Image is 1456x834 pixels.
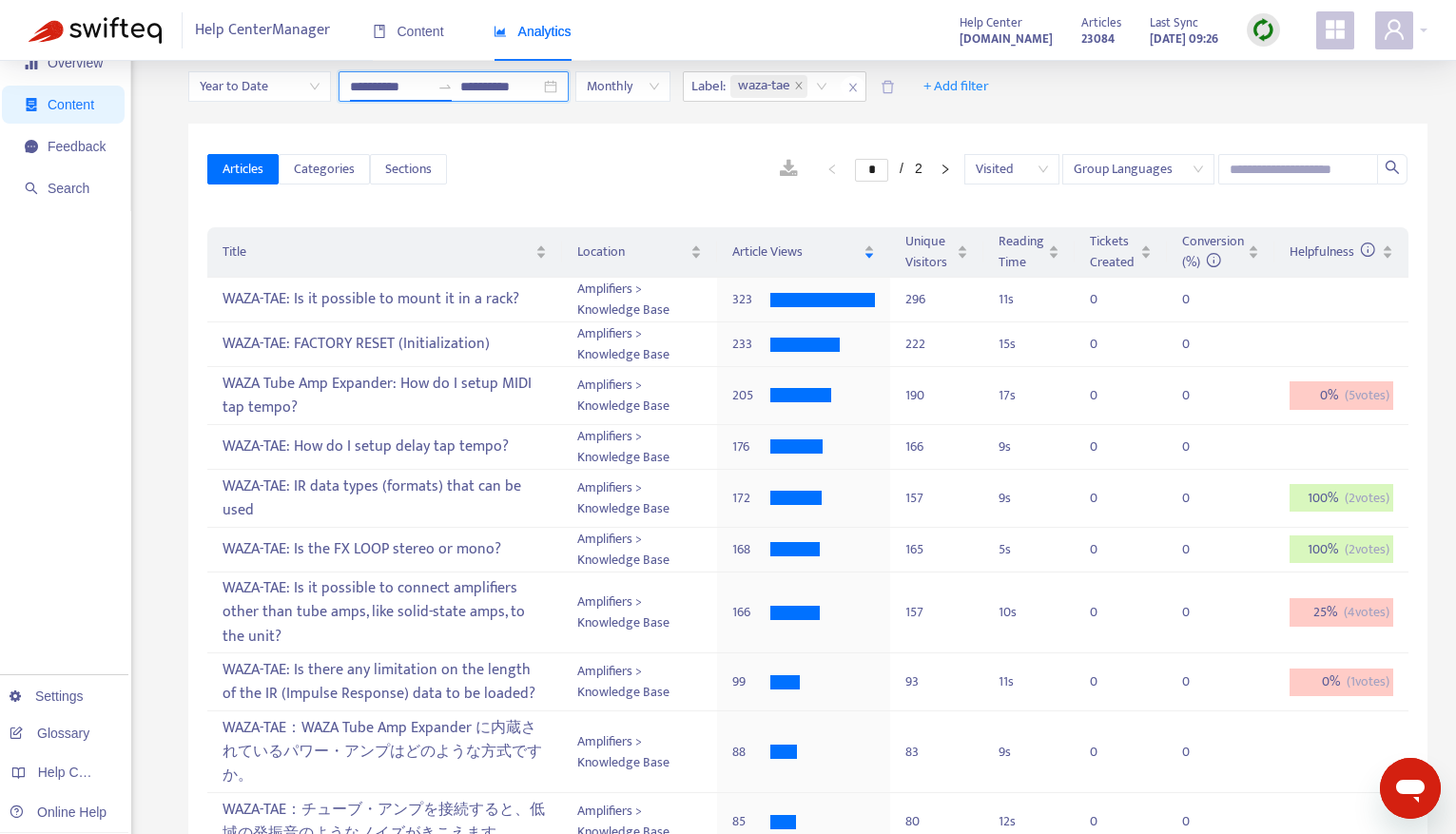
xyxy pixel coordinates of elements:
li: Previous Page [817,158,847,181]
span: ( 2 votes) [1345,488,1389,509]
td: Amplifiers > Knowledge Base [562,470,717,528]
button: right [930,158,961,181]
div: 0 [1182,385,1220,406]
span: Articles [1081,12,1121,33]
span: + Add filter [923,75,989,98]
div: 83 [905,742,967,763]
a: Settings [10,689,84,704]
div: 80 [905,811,967,832]
div: 0 [1182,436,1220,457]
img: sync.dc5367851b00ba804db3.png [1252,18,1275,42]
div: 15 s [999,334,1059,355]
div: 0 [1090,742,1128,763]
div: WAZA-TAE: How do I setup delay tap tempo? [223,431,547,462]
div: 10 s [999,602,1059,623]
div: WAZA-TAE: Is the FX LOOP stereo or mono? [223,533,547,565]
td: Amplifiers > Knowledge Base [562,322,717,367]
div: 157 [905,602,967,623]
span: Monthly [587,72,659,101]
span: / [900,161,903,176]
div: 93 [905,671,967,692]
div: 12 s [999,811,1059,832]
div: 0 [1090,334,1128,355]
span: Conversion (%) [1182,230,1244,273]
div: WAZA-TAE: Is it possible to connect amplifiers other than tube amps, like solid-state amps, to th... [223,573,547,652]
div: 0 [1090,671,1128,692]
td: Amplifiers > Knowledge Base [562,653,717,711]
div: 99 [732,671,770,692]
div: 9 s [999,436,1059,457]
div: 25 % [1290,598,1393,627]
span: Help Centers [38,765,116,780]
span: Content [48,97,94,112]
span: Tickets Created [1090,231,1136,273]
div: 88 [732,742,770,763]
img: Swifteq [29,17,162,44]
div: 0 [1182,334,1220,355]
button: + Add filter [909,71,1003,102]
div: 0 [1090,811,1128,832]
div: 9 s [999,488,1059,509]
div: 0 [1182,602,1220,623]
span: Helpfulness [1290,241,1376,262]
span: Unique Visitors [905,231,952,273]
li: Next Page [930,158,961,181]
span: search [25,182,38,195]
span: Content [373,24,444,39]
div: 172 [732,488,770,509]
div: 0 [1182,742,1220,763]
div: 176 [732,436,770,457]
div: 233 [732,334,770,355]
span: Title [223,242,532,262]
span: message [25,140,38,153]
span: Overview [48,55,103,70]
span: Categories [294,159,355,180]
span: Label : [684,72,728,101]
div: 85 [732,811,770,832]
iframe: メッセージングウィンドウの起動ボタン、進行中の会話 [1380,758,1441,819]
span: area-chart [494,25,507,38]
td: Amplifiers > Knowledge Base [562,367,717,425]
span: left [826,164,838,175]
th: Title [207,227,562,278]
span: delete [881,80,895,94]
strong: [DATE] 09:26 [1150,29,1218,49]
button: Categories [279,154,370,184]
span: Sections [385,159,432,180]
div: 17 s [999,385,1059,406]
div: WAZA-TAE: Is it possible to mount it in a rack? [223,284,547,316]
span: ( 5 votes) [1345,385,1389,406]
div: 100 % [1290,484,1393,513]
div: 0 [1090,602,1128,623]
div: WAZA-TAE：WAZA Tube Amp Expander に内蔵されているパワー・アンプはどのような方式ですか。 [223,712,547,791]
div: 0 [1182,671,1220,692]
div: 0 [1090,436,1128,457]
div: WAZA-TAE: IR data types (formats) that can be used [223,471,547,526]
div: 0 [1090,539,1128,560]
span: container [25,98,38,111]
div: 166 [732,602,770,623]
span: Visited [976,155,1048,184]
span: ( 2 votes) [1345,539,1389,560]
button: Sections [370,154,447,184]
div: 0 [1090,488,1128,509]
div: 100 % [1290,535,1393,564]
a: [DOMAIN_NAME] [960,28,1053,49]
td: Amplifiers > Knowledge Base [562,425,717,470]
a: Glossary [10,726,89,741]
span: close [794,81,804,92]
span: Feedback [48,139,106,154]
span: swap-right [437,79,453,94]
div: 296 [905,289,967,310]
div: 9 s [999,742,1059,763]
div: 0 [1182,488,1220,509]
span: appstore [1324,18,1347,41]
span: search [1385,160,1400,175]
span: waza-tae [738,75,790,98]
div: 11 s [999,671,1059,692]
span: Search [48,181,89,196]
span: Help Center [960,12,1022,33]
div: 166 [905,436,967,457]
div: 165 [905,539,967,560]
div: 0 % [1290,381,1393,410]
